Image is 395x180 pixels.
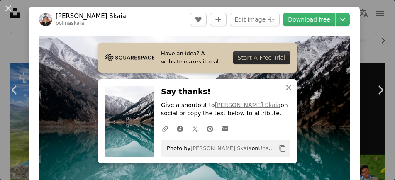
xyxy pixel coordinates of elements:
[161,101,290,118] p: Give a shoutout to on social or copy the text below to attribute.
[336,13,350,26] button: Choose download size
[210,13,227,26] button: Add to Collection
[190,145,251,151] a: [PERSON_NAME] Skaia
[173,120,188,137] a: Share on Facebook
[188,120,202,137] a: Share on Twitter
[283,13,335,26] a: Download free
[366,50,395,130] a: Next
[258,145,283,151] a: Unsplash
[217,120,232,137] a: Share over email
[233,51,290,64] div: Start A Free Trial
[105,51,154,64] img: file-1705255347840-230a6ab5bca9image
[56,12,126,20] a: [PERSON_NAME] Skaia
[98,43,297,73] a: Have an idea? A website makes it real.Start A Free Trial
[39,13,52,26] img: Go to Polina Skaia's profile
[230,13,280,26] button: Edit image
[190,13,207,26] button: Like
[276,141,290,156] button: Copy to clipboard
[202,120,217,137] a: Share on Pinterest
[56,20,84,26] a: polinaskaia
[161,49,226,66] span: Have an idea? A website makes it real.
[215,102,281,108] a: [PERSON_NAME] Skaia
[161,86,290,98] h3: Say thanks!
[163,142,276,155] span: Photo by on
